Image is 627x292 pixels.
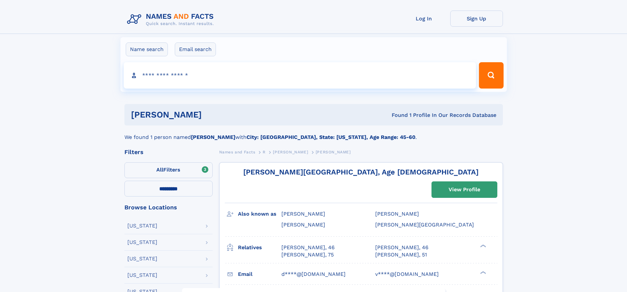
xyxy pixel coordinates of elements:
a: R [263,148,266,156]
a: Sign Up [450,11,503,27]
label: Filters [124,162,213,178]
b: City: [GEOGRAPHIC_DATA], State: [US_STATE], Age Range: 45-60 [247,134,415,140]
label: Name search [126,42,168,56]
span: R [263,150,266,154]
div: View Profile [449,182,480,197]
a: [PERSON_NAME][GEOGRAPHIC_DATA], Age [DEMOGRAPHIC_DATA] [243,168,479,176]
img: Logo Names and Facts [124,11,219,28]
h3: Relatives [238,242,281,253]
a: [PERSON_NAME] [273,148,308,156]
a: [PERSON_NAME], 46 [281,244,335,251]
b: [PERSON_NAME] [191,134,235,140]
h1: [PERSON_NAME] [131,111,297,119]
h3: Email [238,269,281,280]
div: [US_STATE] [127,273,157,278]
div: We found 1 person named with . [124,125,503,141]
a: [PERSON_NAME], 51 [375,251,427,258]
span: [PERSON_NAME] [281,211,325,217]
a: View Profile [432,182,497,198]
a: [PERSON_NAME], 75 [281,251,334,258]
span: All [156,167,163,173]
span: [PERSON_NAME] [375,211,419,217]
label: Email search [175,42,216,56]
input: search input [124,62,476,89]
h3: Also known as [238,208,281,220]
div: Browse Locations [124,204,213,210]
button: Search Button [479,62,503,89]
span: [PERSON_NAME] [281,222,325,228]
div: [US_STATE] [127,256,157,261]
div: Filters [124,149,213,155]
div: Found 1 Profile In Our Records Database [297,112,496,119]
a: Log In [398,11,450,27]
a: [PERSON_NAME], 46 [375,244,429,251]
span: [PERSON_NAME] [316,150,351,154]
div: ❯ [479,270,486,275]
span: [PERSON_NAME] [273,150,308,154]
span: [PERSON_NAME][GEOGRAPHIC_DATA] [375,222,474,228]
div: ❯ [479,244,486,248]
a: Names and Facts [219,148,255,156]
div: [US_STATE] [127,240,157,245]
div: [US_STATE] [127,223,157,228]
